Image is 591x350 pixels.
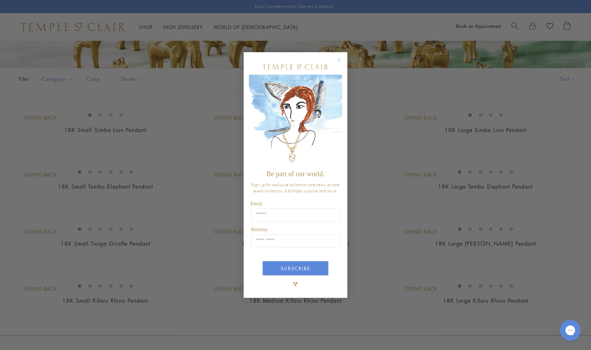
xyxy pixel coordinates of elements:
[263,64,328,69] img: Temple St. Clair
[556,318,584,343] iframe: Gorgias live chat messenger
[251,208,340,221] input: Email
[251,227,268,232] span: Birthday
[263,261,328,275] button: SUBSCRIBE
[251,181,340,194] span: Sign up for exclusive collection previews, private event invitations, a birthday surprise and more.
[249,75,342,167] img: c4a9eb12-d91a-4d4a-8ee0-386386f4f338.jpeg
[251,201,262,206] span: Email
[338,59,347,68] button: Close dialog
[289,277,302,291] img: TSC
[266,170,325,178] span: Be part of our world.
